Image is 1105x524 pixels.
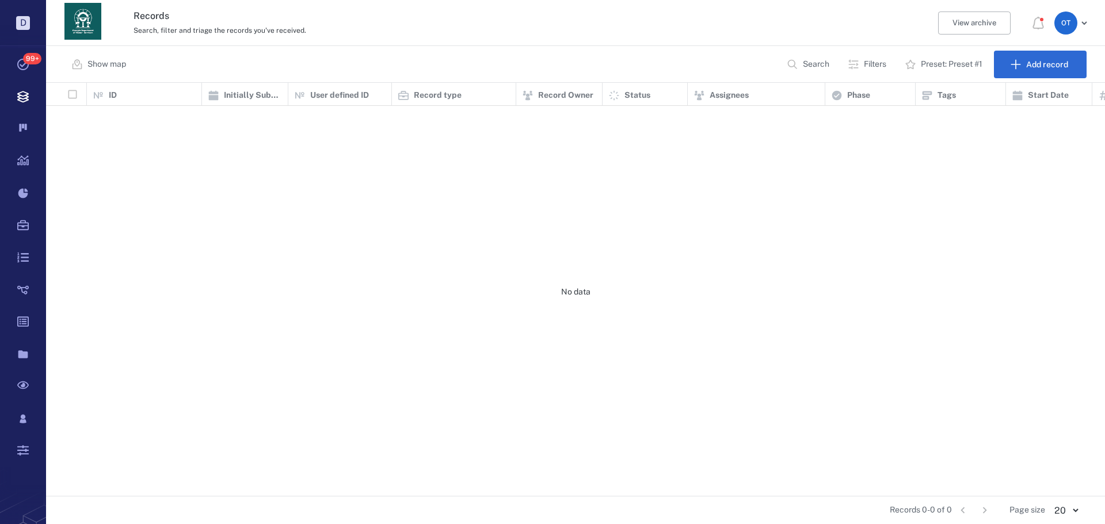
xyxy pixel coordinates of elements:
p: Record type [414,90,462,101]
p: Filters [864,59,886,70]
p: Search [803,59,829,70]
span: Records 0-0 of 0 [890,504,952,516]
span: Search, filter and triage the records you've received. [134,26,306,35]
p: Show map [87,59,126,70]
p: User defined ID [310,90,369,101]
button: View archive [938,12,1011,35]
div: O T [1054,12,1077,35]
p: Start Date [1028,90,1069,101]
img: Georgia Department of Human Services logo [64,3,101,40]
p: Preset: Preset #1 [921,59,982,70]
nav: pagination navigation [952,501,996,519]
p: Record Owner [538,90,593,101]
button: Add record [994,51,1087,78]
button: Filters [841,51,896,78]
button: Preset: Preset #1 [898,51,992,78]
div: 20 [1045,504,1087,517]
p: Phase [847,90,870,101]
h3: Records [134,9,761,23]
p: ID [109,90,117,101]
span: 99+ [23,53,41,64]
a: Go home [64,3,101,44]
p: Tags [938,90,956,101]
span: Page size [1009,504,1045,516]
p: D [16,16,30,30]
button: Show map [64,51,135,78]
button: OT [1054,12,1091,35]
p: Status [624,90,650,101]
p: Assignees [710,90,749,101]
p: Initially Submitted Date [224,90,282,101]
button: Search [780,51,839,78]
